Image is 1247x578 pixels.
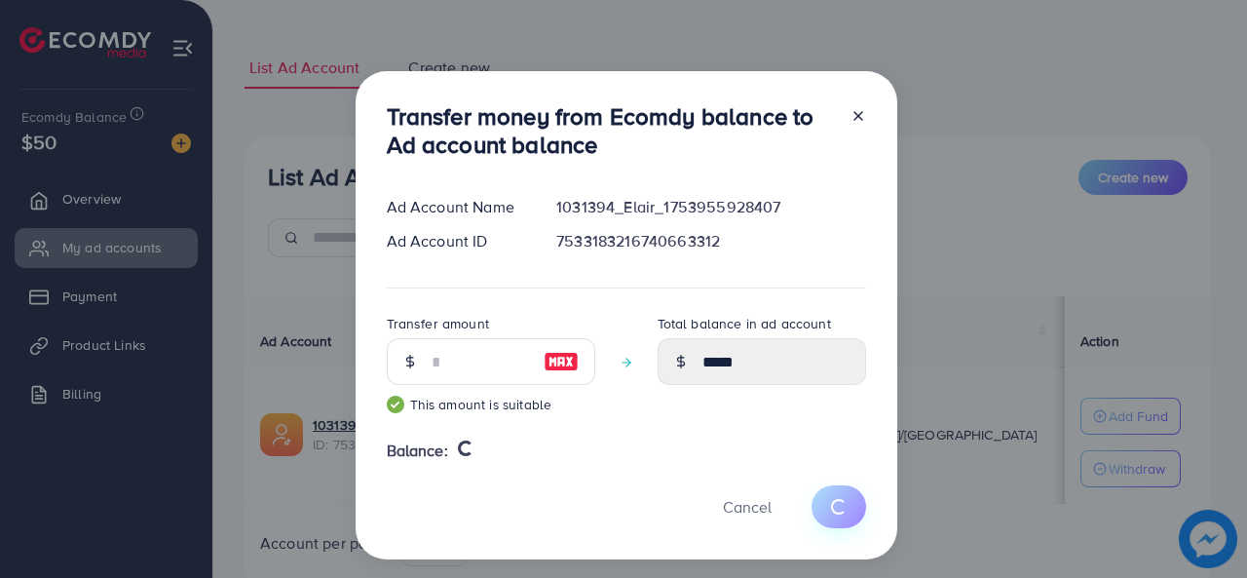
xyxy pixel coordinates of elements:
div: Ad Account ID [371,230,542,252]
label: Total balance in ad account [658,314,831,333]
span: Cancel [723,496,772,518]
img: image [544,350,579,373]
small: This amount is suitable [387,395,595,414]
button: Cancel [699,485,796,527]
label: Transfer amount [387,314,489,333]
div: Ad Account Name [371,196,542,218]
span: Balance: [387,440,448,462]
img: guide [387,396,404,413]
div: 1031394_Elair_1753955928407 [541,196,881,218]
div: 7533183216740663312 [541,230,881,252]
h3: Transfer money from Ecomdy balance to Ad account balance [387,102,835,159]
